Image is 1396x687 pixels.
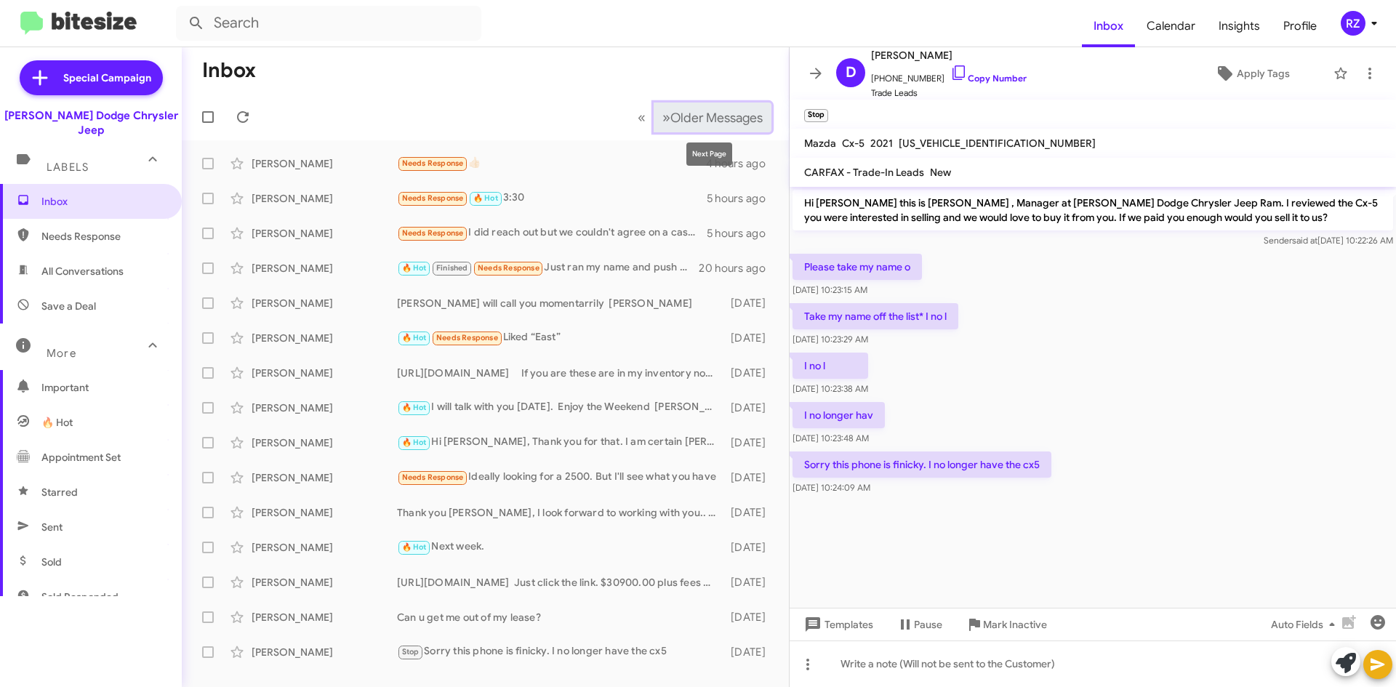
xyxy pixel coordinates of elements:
[47,161,89,174] span: Labels
[699,261,777,276] div: 20 hours ago
[793,303,958,329] p: Take my name off the list* I no l
[1177,60,1326,87] button: Apply Tags
[20,60,163,95] a: Special Campaign
[41,520,63,534] span: Sent
[478,263,539,273] span: Needs Response
[954,611,1059,638] button: Mark Inactive
[723,470,777,485] div: [DATE]
[41,590,119,604] span: Sold Responded
[397,260,699,276] div: Just ran my name and push me aside. The salesman don't communicate for no reason.
[801,611,873,638] span: Templates
[202,59,256,82] h1: Inbox
[63,71,151,85] span: Special Campaign
[252,156,397,171] div: [PERSON_NAME]
[871,64,1027,86] span: [PHONE_NUMBER]
[252,226,397,241] div: [PERSON_NAME]
[804,166,924,179] span: CARFAX - Trade-In Leads
[473,193,498,203] span: 🔥 Hot
[1259,611,1352,638] button: Auto Fields
[1271,611,1341,638] span: Auto Fields
[804,137,836,150] span: Mazda
[402,333,427,342] span: 🔥 Hot
[252,470,397,485] div: [PERSON_NAME]
[1135,5,1207,47] a: Calendar
[41,485,78,499] span: Starred
[436,263,468,273] span: Finished
[252,575,397,590] div: [PERSON_NAME]
[397,643,723,660] div: Sorry this phone is finicky. I no longer have the cx5
[629,103,654,132] button: Previous
[252,540,397,555] div: [PERSON_NAME]
[397,434,723,451] div: Hi [PERSON_NAME], Thank you for that. I am certain [PERSON_NAME] will take good care of you. See ...
[723,401,777,415] div: [DATE]
[402,403,427,412] span: 🔥 Hot
[252,191,397,206] div: [PERSON_NAME]
[402,228,464,238] span: Needs Response
[914,611,942,638] span: Pause
[402,158,464,168] span: Needs Response
[793,482,870,493] span: [DATE] 10:24:09 AM
[397,610,723,624] div: Can u get me out of my lease?
[723,331,777,345] div: [DATE]
[41,194,165,209] span: Inbox
[793,353,868,379] p: I no l
[638,108,646,126] span: «
[1207,5,1272,47] a: Insights
[397,329,723,346] div: Liked “East”
[723,366,777,380] div: [DATE]
[41,415,73,430] span: 🔥 Hot
[885,611,954,638] button: Pause
[686,142,732,166] div: Next Page
[41,555,62,569] span: Sold
[950,73,1027,84] a: Copy Number
[397,399,723,416] div: I will talk with you [DATE]. Enjoy the Weekend [PERSON_NAME]
[662,108,670,126] span: »
[1292,235,1317,246] span: said at
[397,505,723,520] div: Thank you [PERSON_NAME], I look forward to working with you.. [PERSON_NAME]
[252,366,397,380] div: [PERSON_NAME]
[723,296,777,310] div: [DATE]
[871,86,1027,100] span: Trade Leads
[41,229,165,244] span: Needs Response
[41,299,96,313] span: Save a Deal
[397,296,723,310] div: [PERSON_NAME] will call you momentarrily [PERSON_NAME]
[723,540,777,555] div: [DATE]
[846,61,857,84] span: D
[793,334,868,345] span: [DATE] 10:23:29 AM
[723,610,777,624] div: [DATE]
[41,380,165,395] span: Important
[397,469,723,486] div: Ideally looking for a 2500. But I'll see what you have
[252,331,397,345] div: [PERSON_NAME]
[670,110,763,126] span: Older Messages
[793,433,869,443] span: [DATE] 10:23:48 AM
[397,225,707,241] div: I did reach out but we couldn't agree on a cash price . Thank you
[793,190,1393,230] p: Hi [PERSON_NAME] this is [PERSON_NAME] , Manager at [PERSON_NAME] Dodge Chrysler Jeep Ram. I revi...
[1082,5,1135,47] a: Inbox
[252,296,397,310] div: [PERSON_NAME]
[41,450,121,465] span: Appointment Set
[930,166,951,179] span: New
[842,137,865,150] span: Cx-5
[707,191,777,206] div: 5 hours ago
[871,47,1027,64] span: [PERSON_NAME]
[1237,60,1290,87] span: Apply Tags
[402,647,420,656] span: Stop
[252,505,397,520] div: [PERSON_NAME]
[654,103,771,132] button: Next
[793,451,1051,478] p: Sorry this phone is finicky. I no longer have the cx5
[397,539,723,555] div: Next week.
[983,611,1047,638] span: Mark Inactive
[804,109,828,122] small: Stop
[397,155,706,172] div: 👍🏻
[723,645,777,659] div: [DATE]
[397,366,723,380] div: [URL][DOMAIN_NAME] If you are these are in my inventory now. Just click the link [PERSON_NAME]
[723,435,777,450] div: [DATE]
[402,542,427,552] span: 🔥 Hot
[723,505,777,520] div: [DATE]
[1264,235,1393,246] span: Sender [DATE] 10:22:26 AM
[252,435,397,450] div: [PERSON_NAME]
[252,261,397,276] div: [PERSON_NAME]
